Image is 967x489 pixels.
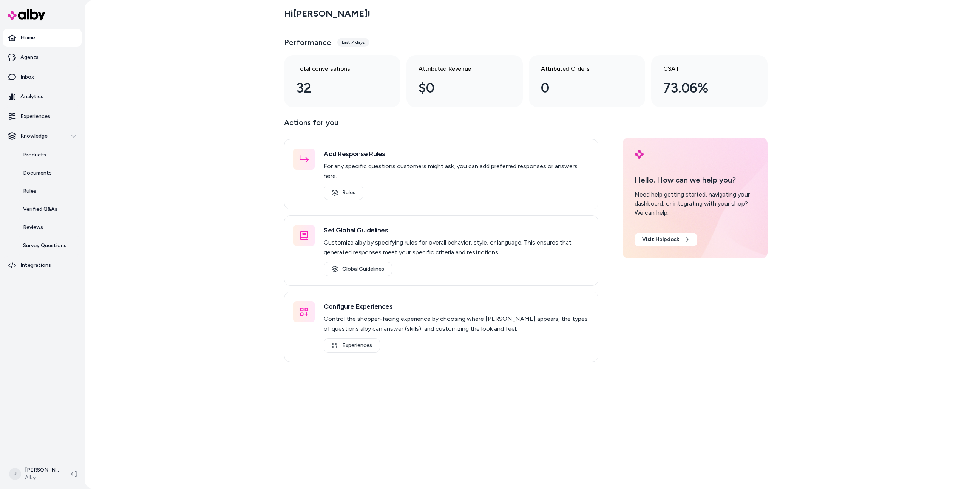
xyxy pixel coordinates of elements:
[324,338,380,353] a: Experiences
[15,200,82,218] a: Verified Q&As
[663,64,743,73] h3: CSAT
[635,150,644,159] img: alby Logo
[3,88,82,106] a: Analytics
[406,55,523,107] a: Attributed Revenue $0
[529,55,645,107] a: Attributed Orders 0
[23,206,57,213] p: Verified Q&As
[15,164,82,182] a: Documents
[15,182,82,200] a: Rules
[284,8,370,19] h2: Hi [PERSON_NAME] !
[23,151,46,159] p: Products
[20,73,34,81] p: Inbox
[20,113,50,120] p: Experiences
[324,262,392,276] a: Global Guidelines
[3,29,82,47] a: Home
[663,78,743,98] div: 73.06%
[3,127,82,145] button: Knowledge
[324,314,589,334] p: Control the shopper-facing experience by choosing where [PERSON_NAME] appears, the types of quest...
[337,38,369,47] div: Last 7 days
[324,161,589,181] p: For any specific questions customers might ask, you can add preferred responses or answers here.
[635,190,755,217] div: Need help getting started, navigating your dashboard, or integrating with your shop? We can help.
[541,78,621,98] div: 0
[20,54,39,61] p: Agents
[3,68,82,86] a: Inbox
[324,186,363,200] a: Rules
[324,301,589,312] h3: Configure Experiences
[23,187,36,195] p: Rules
[20,262,51,269] p: Integrations
[15,146,82,164] a: Products
[20,132,48,140] p: Knowledge
[9,468,21,480] span: J
[651,55,768,107] a: CSAT 73.06%
[284,116,598,135] p: Actions for you
[296,78,376,98] div: 32
[324,149,589,159] h3: Add Response Rules
[23,224,43,231] p: Reviews
[284,55,400,107] a: Total conversations 32
[15,237,82,255] a: Survey Questions
[3,256,82,274] a: Integrations
[15,218,82,237] a: Reviews
[541,64,621,73] h3: Attributed Orders
[8,9,45,20] img: alby Logo
[3,48,82,67] a: Agents
[5,462,65,486] button: J[PERSON_NAME]Alby
[23,242,66,249] p: Survey Questions
[419,64,499,73] h3: Attributed Revenue
[20,93,43,101] p: Analytics
[25,474,59,481] span: Alby
[20,34,35,42] p: Home
[3,107,82,125] a: Experiences
[324,238,589,257] p: Customize alby by specifying rules for overall behavior, style, or language. This ensures that ge...
[635,233,697,246] a: Visit Helpdesk
[635,174,755,186] p: Hello. How can we help you?
[324,225,589,235] h3: Set Global Guidelines
[296,64,376,73] h3: Total conversations
[284,37,331,48] h3: Performance
[25,466,59,474] p: [PERSON_NAME]
[419,78,499,98] div: $0
[23,169,52,177] p: Documents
